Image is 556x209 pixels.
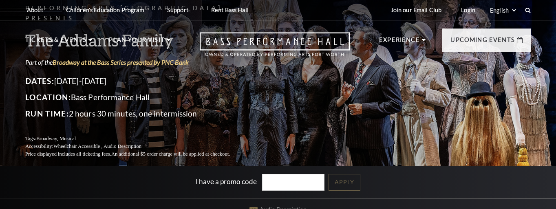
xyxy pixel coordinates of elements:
[111,151,230,157] span: An additional $5 order charge will be applied at checkout.
[66,7,144,13] p: Children's Education Program
[167,7,188,13] p: Support
[109,35,165,50] p: Plan Your Visit
[25,143,249,150] p: Accessibility:
[25,76,54,86] span: Dates:
[25,75,249,88] p: [DATE]-[DATE]
[25,109,69,118] span: Run Time:
[25,35,86,50] p: Tickets & Events
[25,150,249,158] p: Price displayed includes all ticketing fees.
[25,92,71,102] span: Location:
[25,135,249,143] p: Tags:
[27,7,43,13] p: About
[36,136,76,141] span: Broadway, Musical
[196,177,257,186] label: I have a promo code
[450,35,515,50] p: Upcoming Events
[53,58,189,66] a: Broadway at the Bass Series presented by PNC Bank
[25,91,249,104] p: Bass Performance Hall
[53,143,141,149] span: Wheelchair Accessible , Audio Description
[211,7,249,13] p: Rent Bass Hall
[488,7,517,14] select: Select:
[379,35,420,50] p: Experience
[25,107,249,120] p: 2 hours 30 minutes, one intermission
